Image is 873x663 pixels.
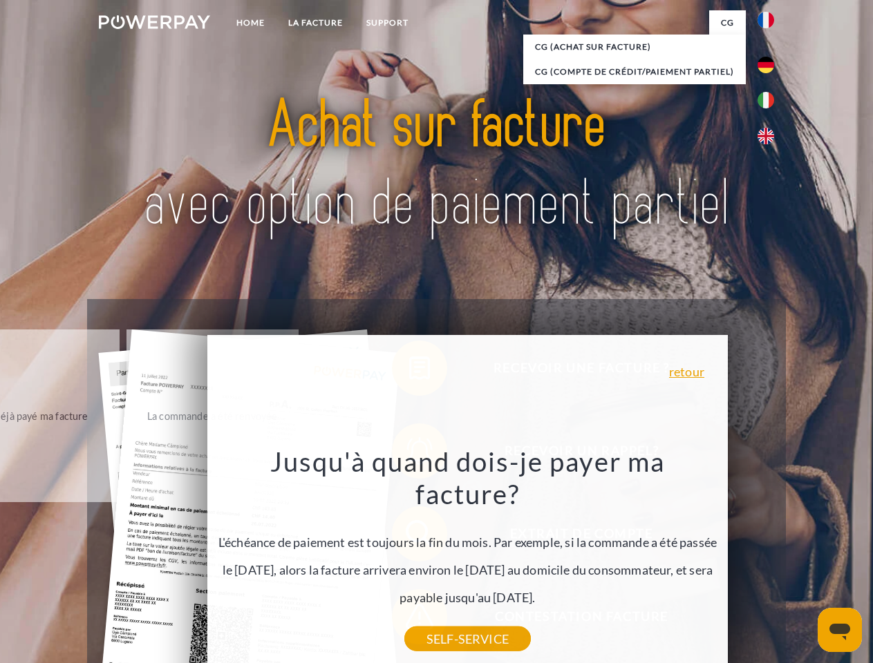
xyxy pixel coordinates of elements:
[758,92,774,108] img: it
[669,365,704,378] a: retour
[132,66,741,265] img: title-powerpay_fr.svg
[216,445,720,639] div: L'échéance de paiement est toujours la fin du mois. Par exemple, si la commande a été passée le [...
[709,10,746,35] a: CG
[818,608,862,652] iframe: Bouton de lancement de la fenêtre de messagerie
[523,35,746,59] a: CG (achat sur facture)
[523,59,746,84] a: CG (Compte de crédit/paiement partiel)
[135,406,290,425] div: La commande a été renvoyée
[99,15,210,29] img: logo-powerpay-white.svg
[758,12,774,28] img: fr
[758,57,774,73] img: de
[225,10,276,35] a: Home
[276,10,355,35] a: LA FACTURE
[216,445,720,511] h3: Jusqu'à quand dois-je payer ma facture?
[758,128,774,144] img: en
[404,626,531,651] a: SELF-SERVICE
[355,10,420,35] a: Support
